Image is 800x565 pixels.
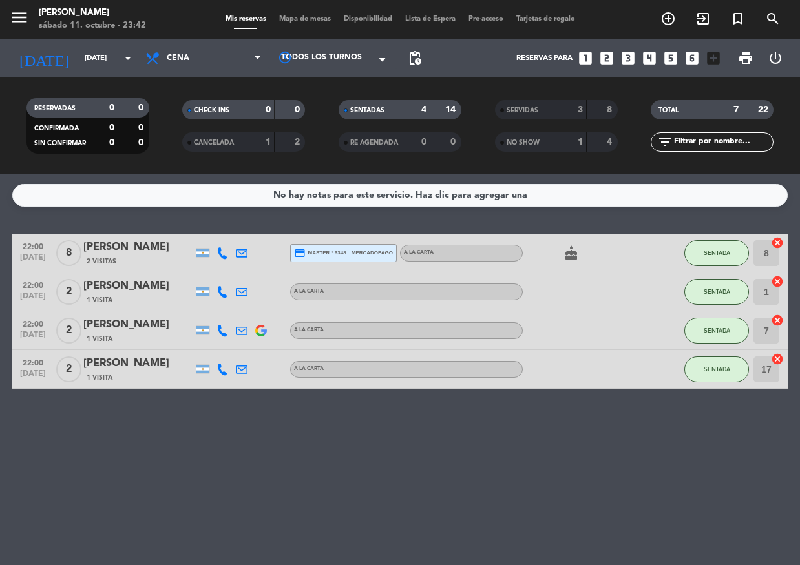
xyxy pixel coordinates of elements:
i: looks_6 [684,50,700,67]
span: 1 Visita [87,373,112,383]
strong: 0 [421,138,426,147]
strong: 1 [578,138,583,147]
strong: 0 [450,138,458,147]
i: cancel [771,236,784,249]
i: search [765,11,781,26]
span: A LA CARTA [294,327,324,333]
span: 1 Visita [87,295,112,305]
strong: 0 [295,105,302,114]
span: print [738,50,753,66]
span: SENTADA [704,365,730,373]
span: RESERVADAS [34,105,76,112]
div: [PERSON_NAME] [83,278,193,294]
button: SENTADA [684,356,749,382]
div: [PERSON_NAME] [83,239,193,256]
div: No hay notas para este servicio. Haz clic para agregar una [273,188,527,203]
strong: 0 [138,123,146,132]
button: SENTADA [684,318,749,344]
span: [DATE] [17,292,49,307]
strong: 8 [607,105,615,114]
i: add_circle_outline [660,11,676,26]
strong: 0 [138,103,146,112]
span: A LA CARTA [294,289,324,294]
span: mercadopago [352,249,393,257]
i: cancel [771,275,784,288]
span: 2 [56,279,81,305]
img: google-logo.png [255,325,267,336]
span: 2 Visitas [87,256,116,267]
span: Pre-acceso [462,15,510,23]
span: SERVIDAS [507,107,538,114]
span: 22:00 [17,354,49,369]
span: SENTADAS [350,107,384,114]
button: menu [10,8,29,32]
span: CONFIRMADA [34,125,79,132]
span: SENTADA [704,249,730,256]
span: [DATE] [17,331,49,345]
span: [DATE] [17,253,49,268]
strong: 0 [109,123,114,132]
i: looks_4 [641,50,658,67]
i: looks_one [577,50,594,67]
i: filter_list [657,134,673,150]
strong: 3 [578,105,583,114]
div: [PERSON_NAME] [83,316,193,333]
i: looks_5 [662,50,679,67]
span: 22:00 [17,277,49,292]
span: 22:00 [17,238,49,253]
span: Disponibilidad [337,15,399,23]
strong: 2 [295,138,302,147]
strong: 0 [266,105,271,114]
strong: 22 [758,105,771,114]
span: [DATE] [17,369,49,384]
strong: 0 [138,138,146,147]
button: SENTADA [684,279,749,305]
span: Mis reservas [219,15,273,23]
i: add_box [705,50,722,67]
i: [DATE] [10,44,78,72]
span: A LA CARTA [404,250,434,255]
strong: 1 [266,138,271,147]
span: Reservas para [516,54,573,63]
span: CHECK INS [194,107,229,114]
strong: 4 [607,138,615,147]
span: CANCELADA [194,139,234,146]
span: RE AGENDADA [350,139,398,146]
i: cancel [771,314,784,327]
div: [PERSON_NAME] [83,355,193,372]
button: SENTADA [684,240,749,266]
i: menu [10,8,29,27]
strong: 0 [109,103,114,112]
i: looks_two [598,50,615,67]
i: turned_in_not [730,11,746,26]
span: A LA CARTA [294,366,324,371]
span: Cena [167,54,189,63]
i: exit_to_app [695,11,711,26]
span: 8 [56,240,81,266]
div: [PERSON_NAME] [39,6,146,19]
span: Mapa de mesas [273,15,337,23]
span: 22:00 [17,316,49,331]
strong: 14 [445,105,458,114]
i: cake [563,245,579,261]
strong: 7 [733,105,739,114]
span: SIN CONFIRMAR [34,140,86,147]
i: arrow_drop_down [120,50,136,66]
div: LOG OUT [761,39,790,77]
i: power_settings_new [768,50,783,66]
div: sábado 11. octubre - 23:42 [39,19,146,32]
span: SENTADA [704,327,730,334]
span: 2 [56,356,81,382]
span: 1 Visita [87,334,112,344]
span: master * 6348 [294,247,346,259]
span: TOTAL [658,107,679,114]
i: cancel [771,353,784,365]
input: Filtrar por nombre... [673,135,773,149]
span: pending_actions [407,50,423,66]
span: Lista de Espera [399,15,462,23]
span: SENTADA [704,288,730,295]
i: credit_card [294,247,306,259]
strong: 4 [421,105,426,114]
span: 2 [56,318,81,344]
i: looks_3 [620,50,637,67]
